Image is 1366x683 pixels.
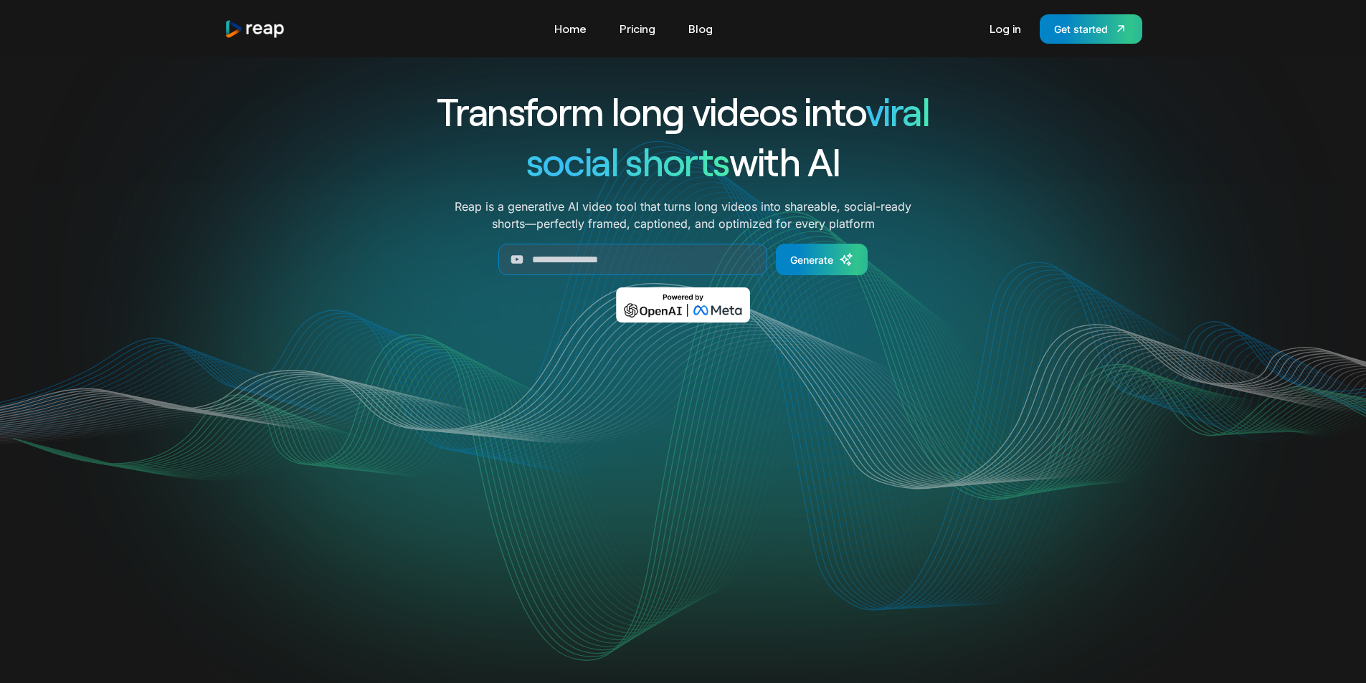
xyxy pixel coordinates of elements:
[612,17,663,40] a: Pricing
[455,198,911,232] p: Reap is a generative AI video tool that turns long videos into shareable, social-ready shorts—per...
[385,86,982,136] h1: Transform long videos into
[385,244,982,275] form: Generate Form
[224,19,286,39] img: reap logo
[982,17,1028,40] a: Log in
[865,87,929,134] span: viral
[776,244,868,275] a: Generate
[790,252,833,267] div: Generate
[385,136,982,186] h1: with AI
[681,17,720,40] a: Blog
[1040,14,1142,44] a: Get started
[547,17,594,40] a: Home
[1054,22,1108,37] div: Get started
[616,287,750,323] img: Powered by OpenAI & Meta
[394,343,972,632] video: Your browser does not support the video tag.
[526,138,729,184] span: social shorts
[224,19,286,39] a: home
